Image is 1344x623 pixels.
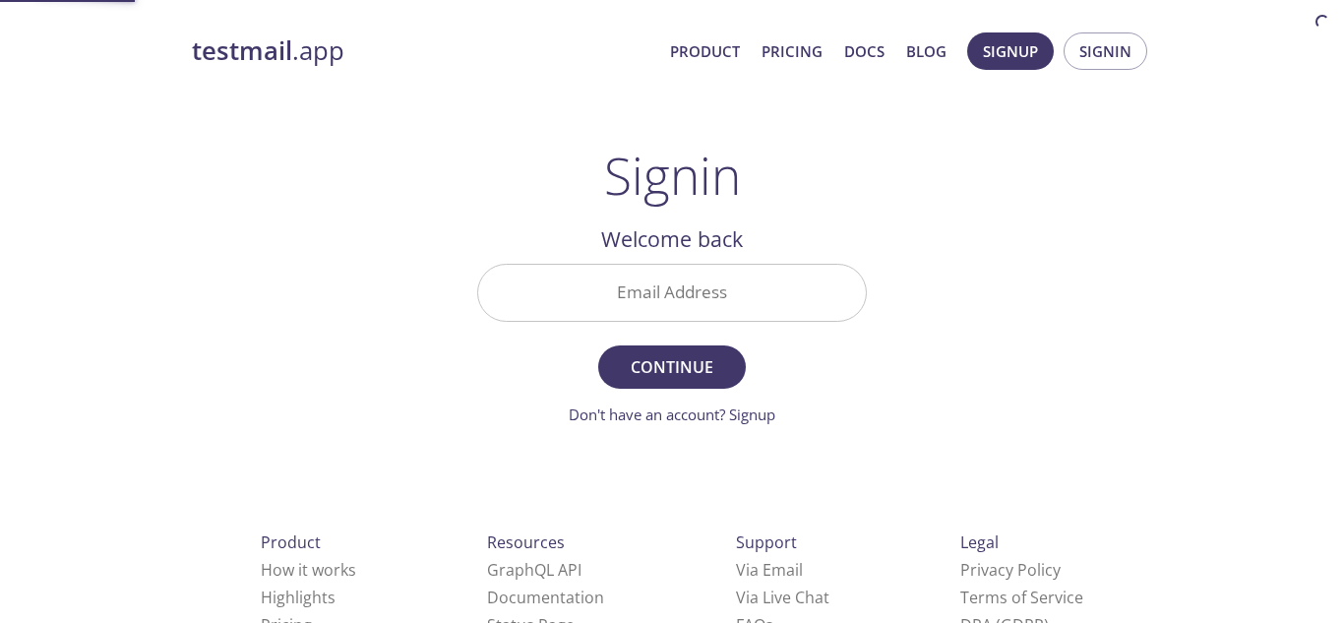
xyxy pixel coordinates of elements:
[960,531,999,553] span: Legal
[670,38,740,64] a: Product
[736,531,797,553] span: Support
[604,146,741,205] h1: Signin
[598,345,746,389] button: Continue
[906,38,947,64] a: Blog
[487,531,565,553] span: Resources
[1079,38,1131,64] span: Signin
[844,38,885,64] a: Docs
[261,587,336,608] a: Highlights
[1064,32,1147,70] button: Signin
[960,559,1061,581] a: Privacy Policy
[569,405,775,424] a: Don't have an account? Signup
[192,34,654,68] a: testmail.app
[736,559,803,581] a: Via Email
[487,587,604,608] a: Documentation
[261,531,321,553] span: Product
[762,38,823,64] a: Pricing
[967,32,1054,70] button: Signup
[487,559,581,581] a: GraphQL API
[736,587,829,608] a: Via Live Chat
[192,33,292,68] strong: testmail
[261,559,356,581] a: How it works
[983,38,1038,64] span: Signup
[477,222,867,256] h2: Welcome back
[620,353,724,381] span: Continue
[960,587,1083,608] a: Terms of Service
